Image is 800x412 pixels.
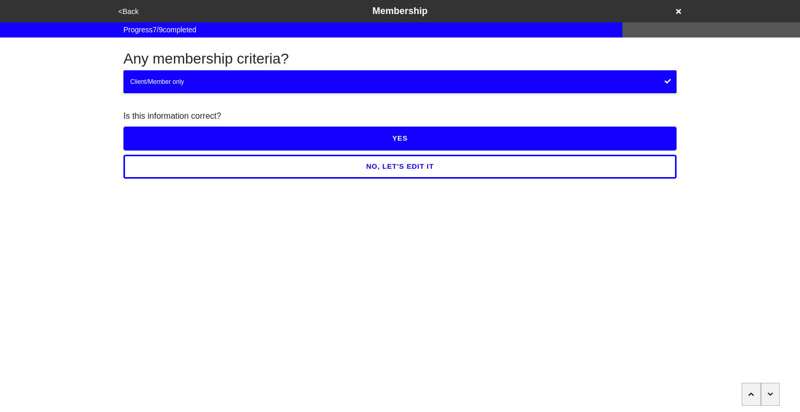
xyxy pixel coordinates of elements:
[372,6,428,16] span: Membership
[123,155,677,179] button: NO, LET'S EDIT IT
[123,110,677,122] div: Is this information correct?
[115,6,142,18] button: <Back
[123,127,677,151] button: YES
[123,50,677,68] h1: Any membership criteria?
[123,24,196,35] span: Progress 7 / 9 completed
[123,70,677,93] button: Client/Member only
[130,77,670,86] div: Client/Member only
